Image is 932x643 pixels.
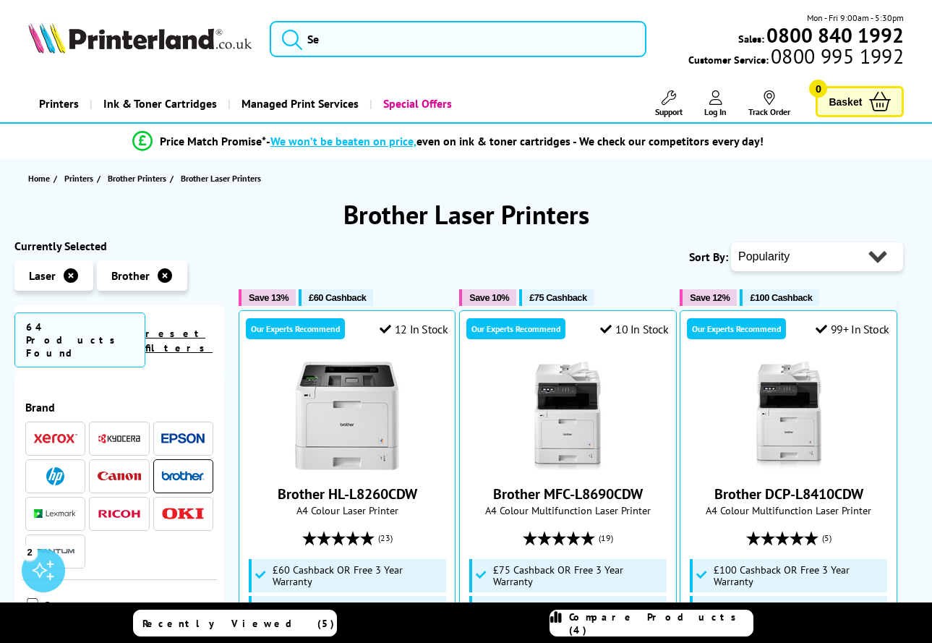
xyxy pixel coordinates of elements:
[378,524,393,552] span: (23)
[142,617,335,630] span: Recently Viewed (5)
[273,600,440,625] span: Save on your print costs with an MPS Essential Subscription
[735,459,843,473] a: Brother DCP-L8410CDW
[228,85,369,122] a: Managed Print Services
[273,564,443,587] span: £60 Cashback OR Free 3 Year Warranty
[161,433,205,444] img: Epson
[293,459,401,473] a: Brother HL-L8260CDW
[769,49,904,63] span: 0800 995 1992
[816,322,889,336] div: 99+ In Stock
[98,505,141,523] a: Ricoh
[34,505,77,523] a: Lexmark
[599,524,613,552] span: (19)
[98,467,141,485] a: Canon
[270,134,416,148] span: We won’t be beaten on price,
[680,289,737,306] button: Save 12%
[714,600,881,625] span: Save on your print costs with an MPS Essential Subscription
[493,600,661,625] span: Save on your print costs with an MPS Essential Subscription
[369,85,463,122] a: Special Offers
[714,564,884,587] span: £100 Cashback OR Free 3 Year Warranty
[816,86,904,117] a: Basket 0
[161,505,205,523] a: OKI
[309,292,366,303] span: £60 Cashback
[64,171,93,186] span: Printers
[299,289,373,306] button: £60 Cashback
[28,85,90,122] a: Printers
[29,268,56,283] span: Laser
[25,598,40,613] img: Category
[161,508,205,520] img: OKI
[161,471,205,481] img: Brother
[133,610,337,636] a: Recently Viewed (5)
[513,362,622,470] img: Brother MFC-L8690CDW
[22,544,38,560] div: 2
[7,129,888,154] li: modal_Promise
[108,171,166,186] span: Brother Printers
[493,564,663,587] span: £75 Cashback OR Free 3 Year Warranty
[278,485,417,503] a: Brother HL-L8260CDW
[655,90,683,117] a: Support
[750,292,812,303] span: £100 Cashback
[738,32,764,46] span: Sales:
[145,327,213,354] a: reset filters
[98,472,141,481] img: Canon
[519,289,594,306] button: £75 Cashback
[513,459,622,473] a: Brother MFC-L8690CDW
[293,362,401,470] img: Brother HL-L8260CDW
[247,503,448,517] span: A4 Colour Laser Printer
[34,467,77,485] a: HP
[239,289,296,306] button: Save 13%
[809,80,827,98] span: 0
[28,22,252,54] img: Printerland Logo
[28,22,252,56] a: Printerland Logo
[14,239,224,253] div: Currently Selected
[98,510,141,518] img: Ricoh
[469,292,509,303] span: Save 10%
[493,485,643,503] a: Brother MFC-L8690CDW
[14,197,918,231] h1: Brother Laser Printers
[98,433,141,444] img: Kyocera
[34,430,77,448] a: Xerox
[748,90,790,117] a: Track Order
[467,503,668,517] span: A4 Colour Multifunction Laser Printer
[160,134,266,148] span: Price Match Promise*
[380,322,448,336] div: 12 In Stock
[829,92,862,111] span: Basket
[14,312,145,367] span: 64 Products Found
[466,318,565,339] div: Our Experts Recommend
[181,173,261,184] span: Brother Laser Printers
[688,49,904,67] span: Customer Service:
[111,268,150,283] span: Brother
[34,542,77,560] img: Pantum
[569,610,753,636] span: Compare Products (4)
[108,171,170,186] a: Brother Printers
[740,289,819,306] button: £100 Cashback
[161,430,205,448] a: Epson
[161,467,205,485] a: Brother
[459,289,516,306] button: Save 10%
[34,433,77,443] img: Xerox
[98,430,141,448] a: Kyocera
[28,171,54,186] a: Home
[246,318,345,339] div: Our Experts Recommend
[43,598,213,616] span: Category
[766,22,904,48] b: 0800 840 1992
[687,318,786,339] div: Our Experts Recommend
[822,524,831,552] span: (5)
[529,292,586,303] span: £75 Cashback
[704,90,727,117] a: Log In
[103,85,217,122] span: Ink & Toner Cartridges
[688,503,889,517] span: A4 Colour Multifunction Laser Printer
[714,485,863,503] a: Brother DCP-L8410CDW
[46,467,64,485] img: HP
[655,106,683,117] span: Support
[550,610,753,636] a: Compare Products (4)
[690,292,730,303] span: Save 12%
[764,28,904,42] a: 0800 840 1992
[64,171,97,186] a: Printers
[689,250,728,264] span: Sort By:
[90,85,228,122] a: Ink & Toner Cartridges
[25,400,213,414] span: Brand
[270,21,646,57] input: Se
[249,292,288,303] span: Save 13%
